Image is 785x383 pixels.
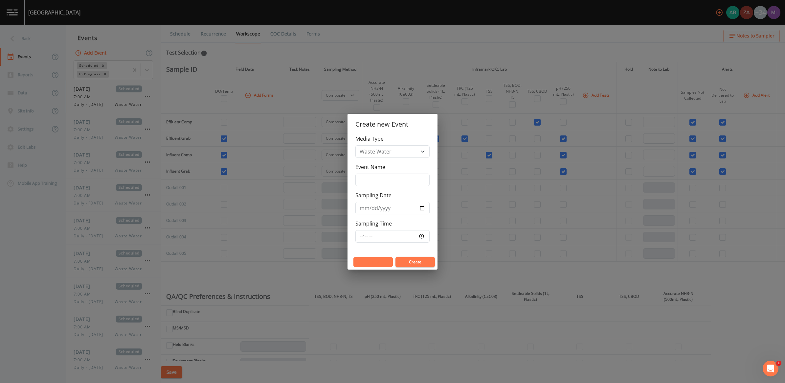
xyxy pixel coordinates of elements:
iframe: Intercom live chat [763,361,778,376]
span: 1 [776,361,781,366]
button: Create [395,257,435,267]
label: Sampling Date [355,191,392,199]
h2: Create new Event [348,114,437,135]
label: Event Name [355,163,385,171]
label: Media Type [355,135,384,143]
label: Sampling Time [355,220,392,227]
button: Cancel [353,257,393,267]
